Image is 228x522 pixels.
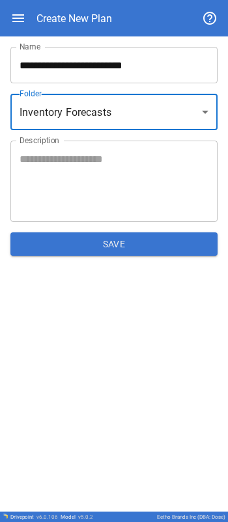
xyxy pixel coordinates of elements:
div: Drivepoint [10,514,58,520]
div: Eetho Brands Inc (DBA: Dose) [157,514,225,520]
label: Name [20,41,40,52]
label: Folder [20,88,42,99]
div: Model [61,514,93,520]
div: Inventory Forecasts [10,94,218,130]
button: Save [10,232,218,256]
span: v 5.0.2 [78,514,93,520]
label: Description [20,135,59,146]
span: v 6.0.106 [36,514,58,520]
div: Create New Plan [36,12,112,25]
img: Drivepoint [3,514,8,519]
